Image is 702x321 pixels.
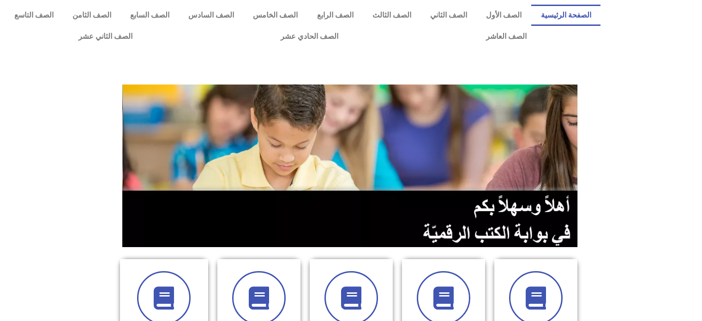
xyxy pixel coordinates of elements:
a: الصف الخامس [244,5,307,26]
a: الصف السابع [120,5,179,26]
a: الصف الثالث [363,5,420,26]
a: الصف العاشر [412,26,600,47]
a: الصف السادس [179,5,244,26]
a: الصف الأول [477,5,531,26]
a: الصف الثاني [420,5,476,26]
a: الصف التاسع [5,5,63,26]
a: الصف الحادي عشر [206,26,412,47]
a: الصف الرابع [307,5,363,26]
a: الصفحة الرئيسية [531,5,600,26]
a: الصف الثاني عشر [5,26,206,47]
a: الصف الثامن [63,5,120,26]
